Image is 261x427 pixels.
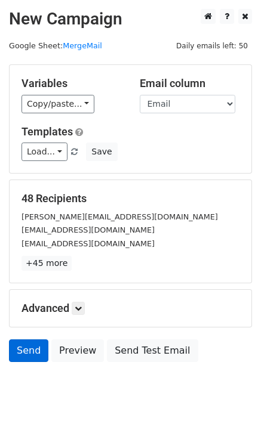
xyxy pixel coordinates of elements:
[22,143,67,161] a: Load...
[22,239,155,248] small: [EMAIL_ADDRESS][DOMAIN_NAME]
[201,370,261,427] iframe: Chat Widget
[86,143,117,161] button: Save
[22,95,94,113] a: Copy/paste...
[22,192,239,205] h5: 48 Recipients
[22,225,155,234] small: [EMAIL_ADDRESS][DOMAIN_NAME]
[22,125,73,138] a: Templates
[63,41,102,50] a: MergeMail
[51,339,104,362] a: Preview
[22,256,72,271] a: +45 more
[22,212,218,221] small: [PERSON_NAME][EMAIL_ADDRESS][DOMAIN_NAME]
[9,41,102,50] small: Google Sheet:
[140,77,240,90] h5: Email column
[107,339,198,362] a: Send Test Email
[9,339,48,362] a: Send
[22,77,122,90] h5: Variables
[22,302,239,315] h5: Advanced
[172,41,252,50] a: Daily emails left: 50
[172,39,252,52] span: Daily emails left: 50
[9,9,252,29] h2: New Campaign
